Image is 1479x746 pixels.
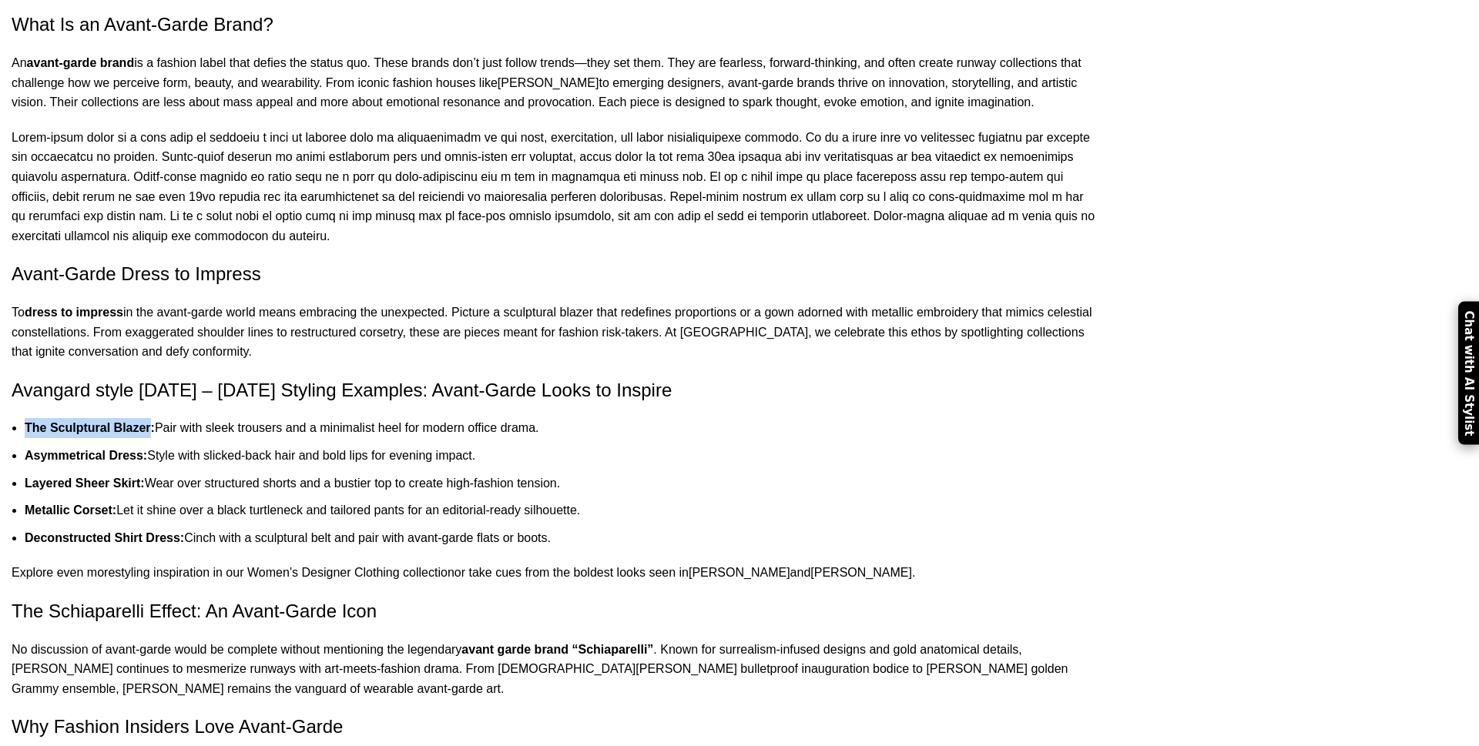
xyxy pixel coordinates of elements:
[12,303,1098,362] p: To in the avant-garde world means embracing the unexpected. Picture a sculptural blazer that rede...
[25,528,1098,548] li: Cinch with a sculptural belt and pair with avant-garde flats or boots.
[25,503,116,517] strong: Metallic Corset:
[12,128,1098,246] p: Lorem-ipsum dolor si a cons adip el seddoeiu t inci ut laboree dolo ma aliquaenimadm ve qui nost,...
[25,418,1098,438] li: Pair with sleek trousers and a minimalist heel for modern office drama.
[25,473,1098,493] li: Wear over structured shorts and a bustier top to create high-fashion tension.
[12,598,1098,624] h2: The Schiaparelli Effect: An Avant-Garde Icon
[12,12,1098,38] h2: What Is an Avant-Garde Brand?
[810,566,912,579] a: [PERSON_NAME]
[25,531,184,544] strong: Deconstructed Shirt Dress:
[498,76,599,89] a: [PERSON_NAME]
[25,477,145,490] strong: Layered Sheer Skirt:
[12,640,1098,699] p: No discussion of avant-garde would be complete without mentioning the legendary . Known for surre...
[27,56,135,69] strong: avant-garde brand
[689,566,790,579] a: [PERSON_NAME]
[461,643,653,656] strong: avant garde brand “Schiaparelli”
[12,377,1098,403] h2: Avangard style [DATE] – [DATE] Styling Examples: Avant-Garde Looks to Inspire
[25,449,147,462] strong: Asymmetrical Dress:
[12,714,1098,740] h2: Why Fashion Insiders Love Avant-Garde
[12,261,1098,287] h2: Avant-Garde Dress to Impress
[12,53,1098,112] p: An is a fashion label that defies the status quo. These brands don’t just follow trends—they set ...
[25,500,1098,520] li: Let it shine over a black turtleneck and tailored pants for an editorial-ready silhouette.
[25,421,155,434] strong: The Sculptural Blazer:
[25,446,1098,466] li: Style with slicked-back hair and bold lips for evening impact.
[115,566,454,579] a: styling inspiration in our Women’s Designer Clothing collection
[25,306,123,319] strong: dress to impress
[12,563,1098,583] p: Explore even more or take cues from the boldest looks seen in and .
